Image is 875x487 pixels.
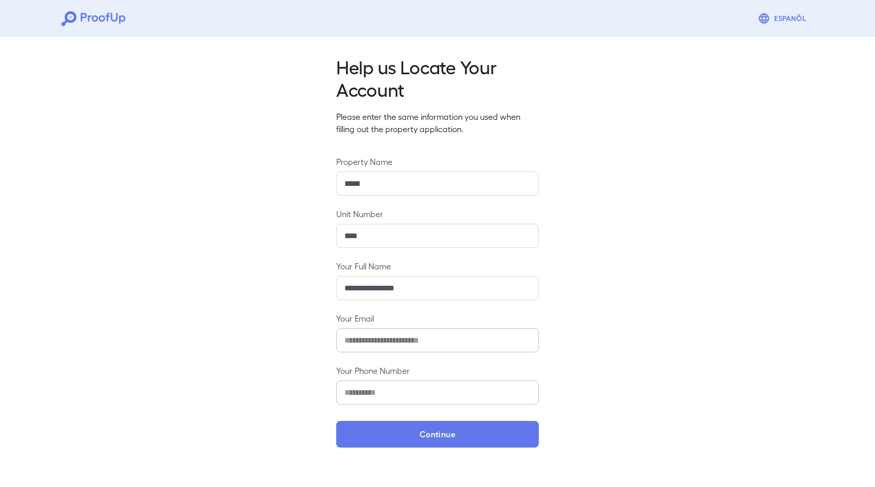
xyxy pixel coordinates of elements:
h2: Help us Locate Your Account [336,55,539,100]
button: Espanõl [754,8,814,29]
p: Please enter the same information you used when filling out the property application. [336,111,539,135]
label: Your Full Name [336,260,539,272]
label: Your Phone Number [336,365,539,376]
label: Unit Number [336,208,539,220]
label: Property Name [336,156,539,167]
button: Continue [336,421,539,448]
label: Your Email [336,312,539,324]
